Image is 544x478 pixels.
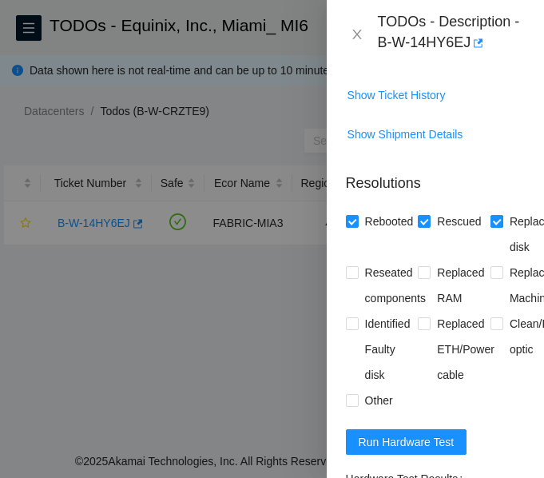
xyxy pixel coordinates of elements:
[359,209,420,234] span: Rebooted
[347,82,447,108] button: Show Ticket History
[359,260,432,311] span: Reseated components
[347,125,463,143] span: Show Shipment Details
[431,260,490,311] span: Replaced RAM
[346,429,467,455] button: Run Hardware Test
[378,13,525,56] div: TODOs - Description - B-W-14HY6EJ
[347,121,464,147] button: Show Shipment Details
[359,388,399,413] span: Other
[347,86,446,104] span: Show Ticket History
[359,311,419,388] span: Identified Faulty disk
[359,433,455,451] span: Run Hardware Test
[431,209,487,234] span: Rescued
[431,311,501,388] span: Replaced ETH/Power cable
[346,27,368,42] button: Close
[351,28,363,41] span: close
